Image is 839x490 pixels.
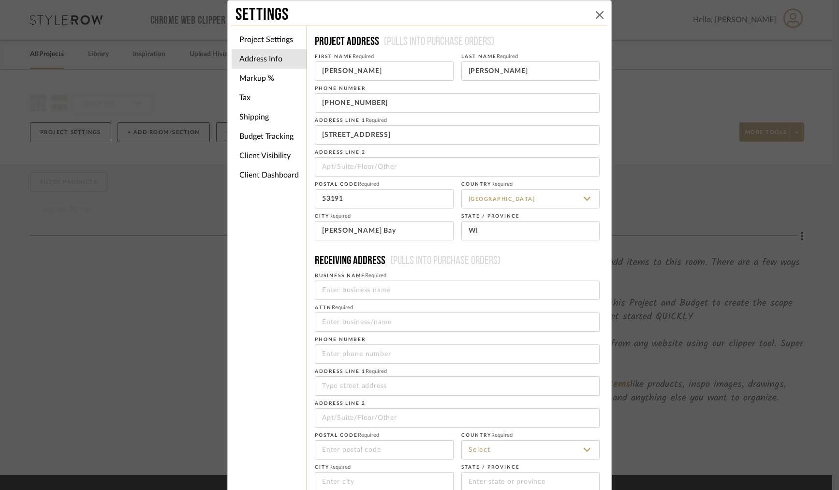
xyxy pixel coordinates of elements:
[461,432,513,438] label: Country
[329,213,351,219] span: Required
[315,221,454,240] input: Enter city
[315,305,353,311] label: ATTN
[315,61,454,81] input: Enter first name
[232,88,307,107] li: Tax
[315,253,600,269] h4: Receiving address
[329,464,351,470] span: Required
[461,213,520,219] label: State / province
[461,61,600,81] input: Enter last name
[232,69,307,88] li: Markup %
[315,432,379,438] label: Postal code
[315,149,366,155] label: Address Line 2
[332,305,353,310] span: Required
[491,432,513,438] span: Required
[315,213,351,219] label: City
[358,432,379,438] span: Required
[315,34,600,50] h4: Project Address
[497,54,518,59] span: Required
[315,312,600,332] input: Enter business/name
[232,49,307,69] li: Address Info
[315,344,600,364] input: Enter phone number
[315,273,386,279] label: Business Name
[315,337,366,342] label: Phone number
[366,118,387,123] span: Required
[461,54,518,59] label: Last Name
[232,165,307,185] li: Client Dashboard
[358,181,379,187] span: Required
[461,181,513,187] label: Country
[315,93,600,113] input: Enter phone number
[315,86,366,91] label: Phone number
[461,189,600,208] input: Select
[315,440,454,460] input: Enter postal code
[315,369,387,374] label: Address Line 1
[315,281,600,300] input: Enter business name
[366,369,387,374] span: Required
[365,273,386,278] span: Required
[236,4,592,26] div: Settings
[315,181,379,187] label: Postal code
[491,181,513,187] span: Required
[315,408,600,428] input: Apt/Suite/Floor/Other
[315,401,366,406] label: Address Line 2
[232,107,307,127] li: Shipping
[315,376,600,396] input: Type street address
[315,125,600,145] input: Type street address
[379,36,494,48] span: (Pulls into purchase orders)
[461,464,520,470] label: State / province
[315,189,454,208] input: Enter postal code
[353,54,374,59] span: Required
[232,127,307,146] li: Budget Tracking
[315,464,351,470] label: City
[232,30,307,49] li: Project Settings
[315,118,387,123] label: Address Line 1
[461,440,600,460] input: Select
[315,157,600,177] input: Apt/Suite/Floor/Other
[461,221,600,240] input: Enter state or province
[315,54,374,59] label: First Name
[385,255,500,267] span: (Pulls into purchase orders)
[232,146,307,165] li: Client Visibility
